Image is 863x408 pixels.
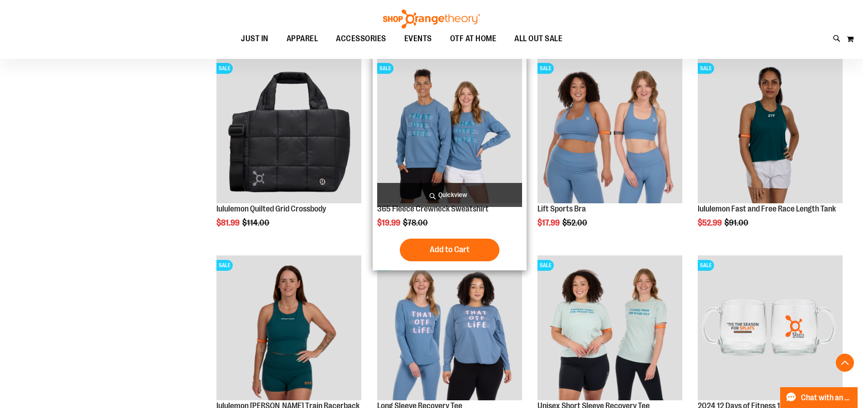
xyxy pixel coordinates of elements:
img: lululemon Wunder Train Racerback Tank [216,255,361,400]
div: product [373,54,527,270]
span: $19.99 [377,218,402,227]
span: SALE [216,63,233,74]
span: EVENTS [404,29,432,49]
span: $91.00 [724,218,750,227]
div: product [693,54,847,250]
a: Main of 2024 AUGUST Long Sleeve Recovery TeeSALE [377,255,522,402]
span: $52.00 [562,218,589,227]
a: Main of 2024 Covention Lift Sports BraSALE [537,58,682,205]
span: SALE [537,63,554,74]
span: ALL OUT SALE [514,29,562,49]
span: JUST IN [241,29,268,49]
div: product [212,54,366,250]
img: Main view of 2024 August lululemon Fast and Free Race Length Tank [698,58,843,203]
span: SALE [216,260,233,271]
span: SALE [698,260,714,271]
span: ACCESSORIES [336,29,386,49]
span: $78.00 [403,218,429,227]
img: Main of 2024 Covention Lift Sports Bra [537,58,682,203]
img: lululemon Quilted Grid Crossbody [216,58,361,203]
span: $17.99 [537,218,561,227]
a: 365 Fleece Crewneck SweatshirtSALE [377,58,522,205]
span: APPAREL [287,29,318,49]
a: Main view of 2024 August lululemon Fast and Free Race Length TankSALE [698,58,843,205]
button: Add to Cart [400,239,499,261]
button: Chat with an Expert [780,387,858,408]
a: lululemon Quilted Grid CrossbodySALE [216,58,361,205]
a: Quickview [377,183,522,207]
a: lululemon Fast and Free Race Length Tank [698,204,836,213]
img: Main of 2024 AUGUST Long Sleeve Recovery Tee [377,255,522,400]
img: 365 Fleece Crewneck Sweatshirt [377,58,522,203]
div: product [533,54,687,250]
span: SALE [698,63,714,74]
button: Back To Top [836,354,854,372]
a: lululemon Quilted Grid Crossbody [216,204,326,213]
img: Main image of 2024 12 Days of Fitness 13 oz Glass Mug [698,255,843,400]
span: Chat with an Expert [801,394,852,402]
a: lululemon Wunder Train Racerback TankSALE [216,255,361,402]
span: $81.99 [216,218,241,227]
a: Main of 2024 AUGUST Unisex Short Sleeve Recovery TeeSALE [537,255,682,402]
span: $52.99 [698,218,723,227]
span: SALE [377,63,393,74]
span: $114.00 [242,218,271,227]
a: Main image of 2024 12 Days of Fitness 13 oz Glass MugSALE [698,255,843,402]
img: Main of 2024 AUGUST Unisex Short Sleeve Recovery Tee [537,255,682,400]
span: OTF AT HOME [450,29,497,49]
a: 365 Fleece Crewneck Sweatshirt [377,204,489,213]
span: Add to Cart [430,245,470,254]
a: Lift Sports Bra [537,204,586,213]
img: Shop Orangetheory [382,10,481,29]
span: SALE [537,260,554,271]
